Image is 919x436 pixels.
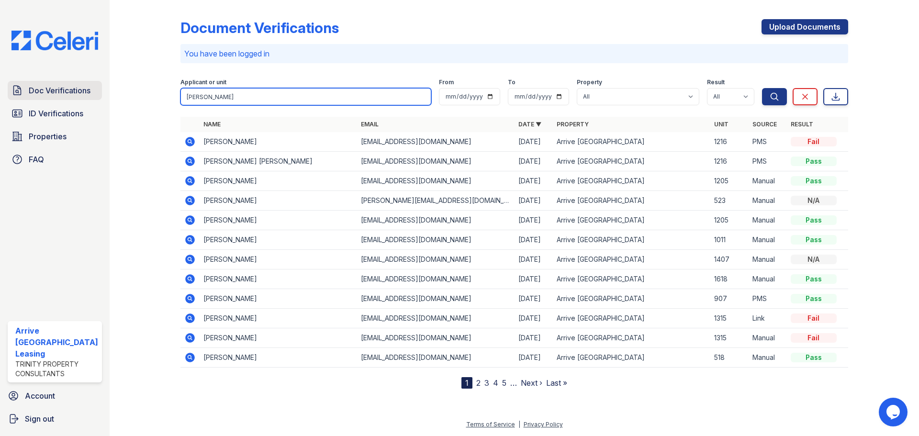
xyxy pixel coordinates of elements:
a: Account [4,386,106,405]
div: Fail [791,313,837,323]
a: Sign out [4,409,106,428]
a: Email [361,121,379,128]
a: 2 [476,378,481,388]
td: [EMAIL_ADDRESS][DOMAIN_NAME] [357,152,515,171]
td: [DATE] [515,348,553,368]
td: 1315 [710,328,749,348]
span: … [510,377,517,389]
td: [PERSON_NAME] [200,309,357,328]
div: N/A [791,255,837,264]
td: [DATE] [515,171,553,191]
iframe: chat widget [879,398,909,426]
span: Properties [29,131,67,142]
td: Arrive [GEOGRAPHIC_DATA] [553,328,710,348]
a: ID Verifications [8,104,102,123]
a: Next › [521,378,542,388]
td: Arrive [GEOGRAPHIC_DATA] [553,191,710,211]
a: Name [203,121,221,128]
td: 1205 [710,211,749,230]
span: Account [25,390,55,402]
td: Arrive [GEOGRAPHIC_DATA] [553,269,710,289]
td: [DATE] [515,230,553,250]
td: [DATE] [515,269,553,289]
label: From [439,78,454,86]
td: Arrive [GEOGRAPHIC_DATA] [553,230,710,250]
td: [PERSON_NAME] [200,132,357,152]
td: [DATE] [515,328,553,348]
td: [PERSON_NAME] [200,289,357,309]
td: Arrive [GEOGRAPHIC_DATA] [553,152,710,171]
td: [DATE] [515,191,553,211]
td: [DATE] [515,132,553,152]
td: Arrive [GEOGRAPHIC_DATA] [553,171,710,191]
td: [EMAIL_ADDRESS][DOMAIN_NAME] [357,230,515,250]
div: Fail [791,137,837,146]
td: 1407 [710,250,749,269]
label: To [508,78,516,86]
span: FAQ [29,154,44,165]
a: Property [557,121,589,128]
td: PMS [749,289,787,309]
td: [DATE] [515,289,553,309]
td: Link [749,309,787,328]
td: [PERSON_NAME] [200,328,357,348]
td: [PERSON_NAME] [200,250,357,269]
td: [PERSON_NAME] [200,269,357,289]
td: 907 [710,289,749,309]
td: Manual [749,211,787,230]
div: Document Verifications [180,19,339,36]
span: Sign out [25,413,54,425]
div: Pass [791,157,837,166]
a: Last » [546,378,567,388]
a: Date ▼ [518,121,541,128]
img: CE_Logo_Blue-a8612792a0a2168367f1c8372b55b34899dd931a85d93a1a3d3e32e68fde9ad4.png [4,31,106,50]
td: Manual [749,328,787,348]
td: Arrive [GEOGRAPHIC_DATA] [553,348,710,368]
a: Privacy Policy [524,421,563,428]
input: Search by name, email, or unit number [180,88,431,105]
td: [DATE] [515,250,553,269]
span: ID Verifications [29,108,83,119]
div: Pass [791,274,837,284]
a: Unit [714,121,728,128]
td: [PERSON_NAME] [200,211,357,230]
td: Manual [749,191,787,211]
td: Arrive [GEOGRAPHIC_DATA] [553,289,710,309]
div: Fail [791,333,837,343]
a: Properties [8,127,102,146]
td: PMS [749,132,787,152]
a: 3 [484,378,489,388]
a: 5 [502,378,506,388]
td: 523 [710,191,749,211]
a: Result [791,121,813,128]
div: | [518,421,520,428]
td: Arrive [GEOGRAPHIC_DATA] [553,211,710,230]
a: Doc Verifications [8,81,102,100]
td: [EMAIL_ADDRESS][DOMAIN_NAME] [357,289,515,309]
div: 1 [461,377,472,389]
a: Source [752,121,777,128]
td: [EMAIL_ADDRESS][DOMAIN_NAME] [357,171,515,191]
div: Arrive [GEOGRAPHIC_DATA] Leasing [15,325,98,359]
a: Terms of Service [466,421,515,428]
div: Pass [791,294,837,303]
td: Manual [749,171,787,191]
td: 518 [710,348,749,368]
td: 1205 [710,171,749,191]
td: [PERSON_NAME][EMAIL_ADDRESS][DOMAIN_NAME] [357,191,515,211]
td: Manual [749,348,787,368]
a: Upload Documents [762,19,848,34]
td: [EMAIL_ADDRESS][DOMAIN_NAME] [357,250,515,269]
div: Trinity Property Consultants [15,359,98,379]
td: [PERSON_NAME] [200,191,357,211]
a: FAQ [8,150,102,169]
div: Pass [791,235,837,245]
td: [EMAIL_ADDRESS][DOMAIN_NAME] [357,309,515,328]
td: [EMAIL_ADDRESS][DOMAIN_NAME] [357,132,515,152]
td: 1216 [710,152,749,171]
div: Pass [791,215,837,225]
label: Property [577,78,602,86]
td: Manual [749,269,787,289]
td: Arrive [GEOGRAPHIC_DATA] [553,132,710,152]
td: Arrive [GEOGRAPHIC_DATA] [553,250,710,269]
